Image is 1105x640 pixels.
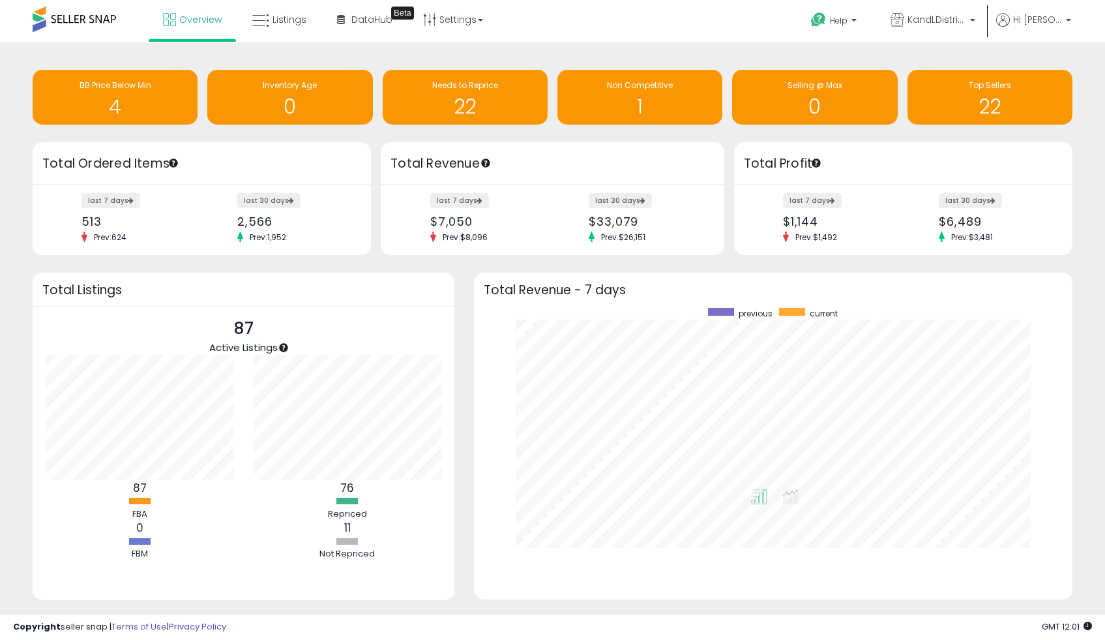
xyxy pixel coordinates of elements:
a: Inventory Age 0 [207,70,372,125]
div: $6,489 [939,215,1050,228]
h3: Total Listings [42,285,445,295]
div: Not Repriced [308,548,387,560]
span: Help [830,15,847,26]
i: Get Help [810,12,827,28]
strong: Copyright [13,620,61,633]
h3: Total Profit [744,155,1063,173]
h1: 22 [914,96,1066,117]
label: last 7 days [430,193,489,208]
div: 2,566 [237,215,348,228]
div: $33,079 [589,215,701,228]
h1: 22 [389,96,541,117]
label: last 30 days [237,193,301,208]
h1: 4 [39,96,191,117]
div: Repriced [308,508,387,521]
div: Tooltip anchor [168,157,179,169]
h3: Total Revenue - 7 days [484,285,1063,295]
h1: 1 [564,96,716,117]
span: Prev: $26,151 [595,232,652,243]
h3: Total Ordered Items [42,155,361,173]
div: Tooltip anchor [391,7,414,20]
span: BB Price Below Min [80,80,151,91]
span: Prev: $8,096 [436,232,494,243]
a: Help [801,2,870,42]
h3: Total Revenue [390,155,715,173]
a: Selling @ Max 0 [732,70,897,125]
span: Inventory Age [263,80,317,91]
a: Top Sellers 22 [907,70,1072,125]
span: current [810,308,838,319]
span: DataHub [351,13,392,26]
span: Prev: 1,952 [243,232,293,243]
h1: 0 [214,96,366,117]
a: BB Price Below Min 4 [33,70,198,125]
b: 11 [344,520,351,536]
h1: 0 [739,96,891,117]
label: last 7 days [783,193,842,208]
span: Hi [PERSON_NAME] [1013,13,1062,26]
a: Terms of Use [111,620,167,633]
a: Non Competitive 1 [557,70,722,125]
div: $1,144 [783,215,894,228]
div: FBA [100,508,179,521]
div: 513 [81,215,192,228]
b: 76 [340,480,354,496]
a: Privacy Policy [169,620,226,633]
span: Listings [273,13,306,26]
a: Needs to Reprice 22 [383,70,548,125]
b: 87 [133,480,147,496]
span: Prev: 624 [87,232,133,243]
div: FBM [100,548,179,560]
label: last 30 days [589,193,652,208]
p: 87 [209,316,278,341]
label: last 30 days [939,193,1002,208]
span: Active Listings [209,341,278,354]
div: seller snap | | [13,621,226,633]
span: Selling @ Max [788,80,842,91]
div: Tooltip anchor [810,157,822,169]
span: Non Competitive [607,80,673,91]
label: last 7 days [81,193,140,208]
span: Needs to Reprice [432,80,498,91]
span: 2025-10-10 12:01 GMT [1042,620,1092,633]
span: Prev: $3,481 [945,232,999,243]
span: Overview [179,13,222,26]
div: Tooltip anchor [480,157,492,169]
div: Tooltip anchor [278,342,289,354]
span: KandLDistribution LLC [907,13,966,26]
span: Prev: $1,492 [789,232,844,243]
b: 0 [136,520,143,536]
span: previous [739,308,773,319]
div: $7,050 [430,215,543,228]
a: Hi [PERSON_NAME] [996,13,1071,42]
span: Top Sellers [969,80,1011,91]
